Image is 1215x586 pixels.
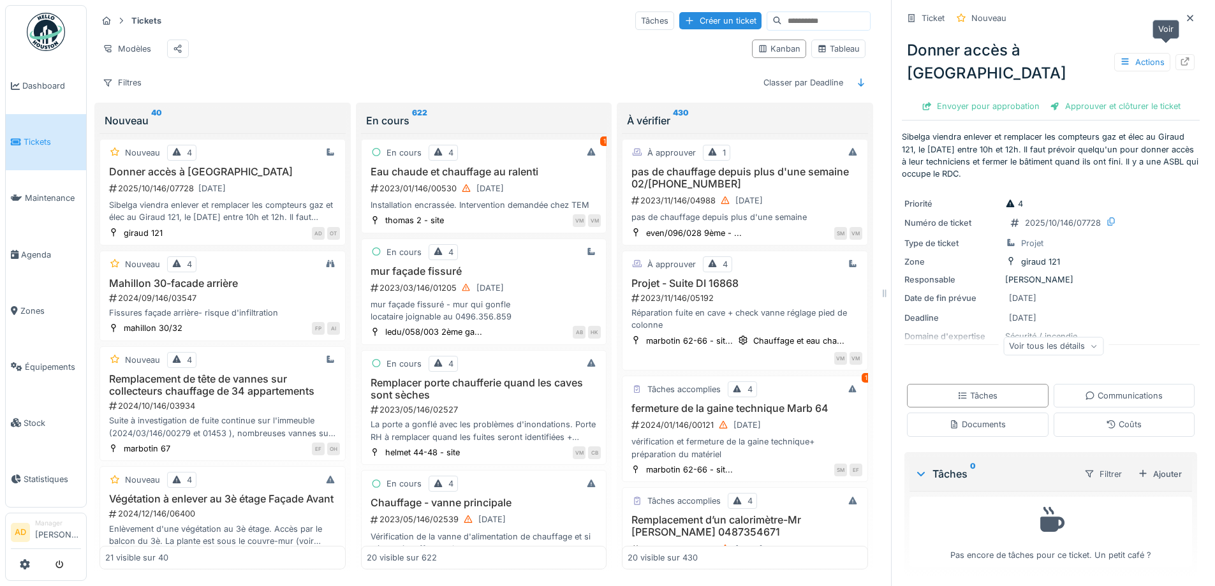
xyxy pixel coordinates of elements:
div: OT [327,227,340,240]
div: VM [850,352,862,365]
div: ledu/058/003 2ème ga... [385,326,482,338]
div: 2024/01/146/00146 [630,541,862,557]
h3: Donner accès à [GEOGRAPHIC_DATA] [105,166,340,178]
div: marbotin 67 [124,443,170,455]
span: Maintenance [25,192,81,204]
div: VM [573,214,585,227]
li: [PERSON_NAME] [35,518,81,546]
div: [DATE] [198,182,226,194]
div: Nouveau [125,474,160,486]
div: Tâches accomplies [647,383,721,395]
div: [DATE] [1009,292,1036,304]
div: EF [312,443,325,455]
div: À approuver [647,147,696,159]
div: [DATE] [478,513,506,525]
div: Sibelga viendra enlever et remplacer les compteurs gaz et élec au Giraud 121, le [DATE] entre 10h... [105,199,340,223]
div: Zone [904,256,1000,268]
h3: Projet - Suite DI 16868 [628,277,862,289]
div: Tableau [817,43,860,55]
div: 4 [187,354,192,366]
div: even/096/028 9ème - ... [646,227,742,239]
div: VM [573,446,585,459]
div: Classer par Deadline [758,73,849,92]
img: Badge_color-CXgf-gQk.svg [27,13,65,51]
h3: Chauffage - vanne principale [367,497,601,509]
div: mur façade fissuré - mur qui gonfle locataire joignable au 0496.356.859 [367,298,601,323]
div: [DATE] [1009,312,1036,324]
div: Projet [1021,237,1043,249]
div: Envoyer pour approbation [917,98,1045,115]
div: 4 [448,358,453,370]
div: EF [850,464,862,476]
div: 2023/03/146/01205 [369,280,601,296]
div: Enlèvement d'une végétation au 3è étage. Accès par le balcon du 3è. La plante est sous le couvre-... [105,523,340,547]
div: Tâches [915,466,1073,481]
div: AD [312,227,325,240]
h3: pas de chauffage depuis plus d'une semaine 02/[PHONE_NUMBER] [628,166,862,190]
sup: 0 [970,466,976,481]
div: 2024/01/146/00121 [630,417,862,433]
h3: Végétation à enlever au 3è étage Façade Avant [105,493,340,505]
div: 4 [448,147,453,159]
a: Dashboard [6,58,86,114]
div: VM [834,352,847,365]
div: [DATE] [735,194,763,207]
strong: Tickets [126,15,166,27]
div: À vérifier [627,113,863,128]
div: VM [850,227,862,240]
a: Maintenance [6,170,86,226]
sup: 622 [412,113,427,128]
div: 2023/05/146/02527 [369,404,601,416]
div: Ajouter [1133,465,1187,483]
div: Tâches [957,390,998,402]
h3: Remplacement d’un calorimètre-Mr [PERSON_NAME] 0487354671 [628,514,862,538]
div: 20 visible sur 430 [628,551,698,563]
div: 4 [187,474,192,486]
div: CB [588,446,601,459]
div: Réparation fuite en cave + check vanne réglage pied de colonne [628,307,862,331]
div: helmet 44-48 - site [385,446,460,458]
a: Zones [6,282,86,339]
div: 1 [862,373,871,383]
div: 4 [448,478,453,490]
a: Agenda [6,226,86,282]
div: Communications [1085,390,1163,402]
h3: mur façade fissuré [367,265,601,277]
div: Actions [1114,53,1170,71]
span: Équipements [25,361,81,373]
div: VM [588,214,601,227]
div: Modèles [97,40,157,58]
div: Tâches [635,11,674,30]
div: [DATE] [476,182,504,194]
div: Pas encore de tâches pour ce ticket. Un petit café ? [918,502,1184,562]
span: Stock [24,417,81,429]
span: Tickets [24,136,81,148]
span: Statistiques [24,473,81,485]
div: Coûts [1106,418,1142,430]
div: [PERSON_NAME] [904,274,1197,286]
a: Stock [6,395,86,451]
div: 4 [448,246,453,258]
sup: 40 [151,113,162,128]
div: 4 [747,495,753,507]
div: Chauffage et eau cha... [753,335,844,347]
div: Nouveau [105,113,341,128]
div: HK [588,326,601,339]
div: À approuver [647,258,696,270]
div: FP [312,322,325,335]
div: Créer un ticket [679,12,762,29]
div: [DATE] [476,282,504,294]
div: vérification et fermeture de la gaine technique+ préparation du matériel [628,436,862,460]
div: En cours [387,358,422,370]
div: 4 [1005,198,1023,210]
div: marbotin 62-66 - sit... [646,464,733,476]
div: 4 [187,258,192,270]
div: 2023/11/146/04988 [630,193,862,209]
h3: Eau chaude et chauffage au ralenti [367,166,601,178]
div: Nouveau [125,354,160,366]
a: Statistiques [6,451,86,507]
div: 21 visible sur 40 [105,551,168,563]
li: AD [11,523,30,542]
div: Filtres [97,73,147,92]
div: Nouveau [971,12,1006,24]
